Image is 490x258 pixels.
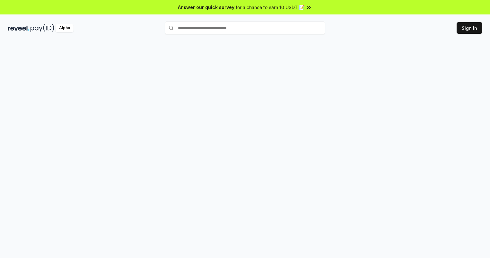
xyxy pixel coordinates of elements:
img: pay_id [31,24,54,32]
div: Alpha [56,24,74,32]
button: Sign In [457,22,482,34]
span: Answer our quick survey [178,4,234,11]
span: for a chance to earn 10 USDT 📝 [236,4,304,11]
img: reveel_dark [8,24,29,32]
